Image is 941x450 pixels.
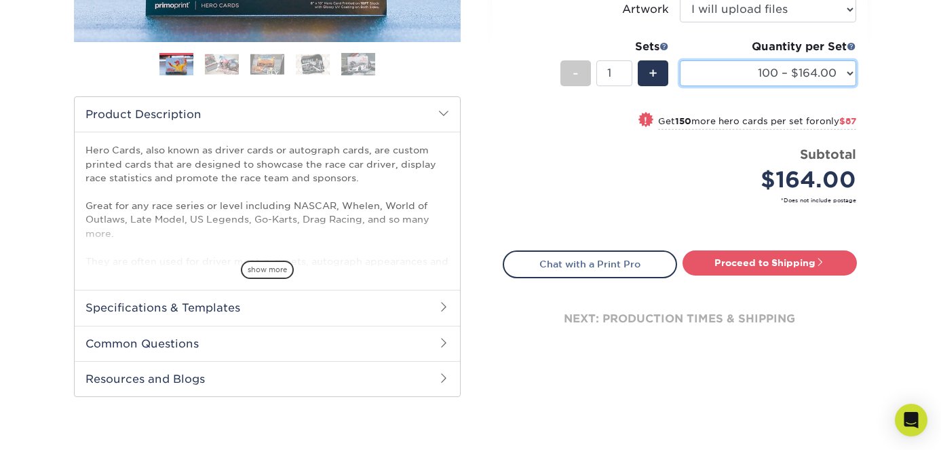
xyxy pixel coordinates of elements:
h2: Product Description [75,97,460,132]
span: ! [644,113,647,128]
div: Sets [560,39,669,55]
span: + [649,63,657,83]
p: Hero Cards, also known as driver cards or autograph cards, are custom printed cards that are desi... [85,143,449,364]
span: $87 [839,116,856,126]
strong: 150 [675,116,691,126]
span: show more [241,261,294,279]
strong: Subtotal [800,147,856,162]
span: only [820,116,856,126]
div: $164.00 [690,164,856,196]
div: Open Intercom Messenger [895,404,927,436]
h2: Common Questions [75,326,460,361]
a: Proceed to Shipping [683,250,857,275]
h2: Specifications & Templates [75,290,460,325]
small: Get more hero cards per set for [658,116,856,130]
img: Hero Cards 01 [159,54,193,76]
span: - [573,63,579,83]
div: next: production times & shipping [503,278,857,360]
div: Artwork [622,1,669,18]
img: Hero Cards 02 [205,54,239,75]
div: Quantity per Set [680,39,856,55]
a: Chat with a Print Pro [503,250,677,278]
img: Hero Cards 04 [296,54,330,75]
iframe: Google Customer Reviews [3,409,115,445]
img: Hero Cards 03 [250,54,284,75]
img: Hero Cards 05 [341,52,375,76]
h2: Resources and Blogs [75,361,460,396]
small: *Does not include postage [514,196,856,204]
